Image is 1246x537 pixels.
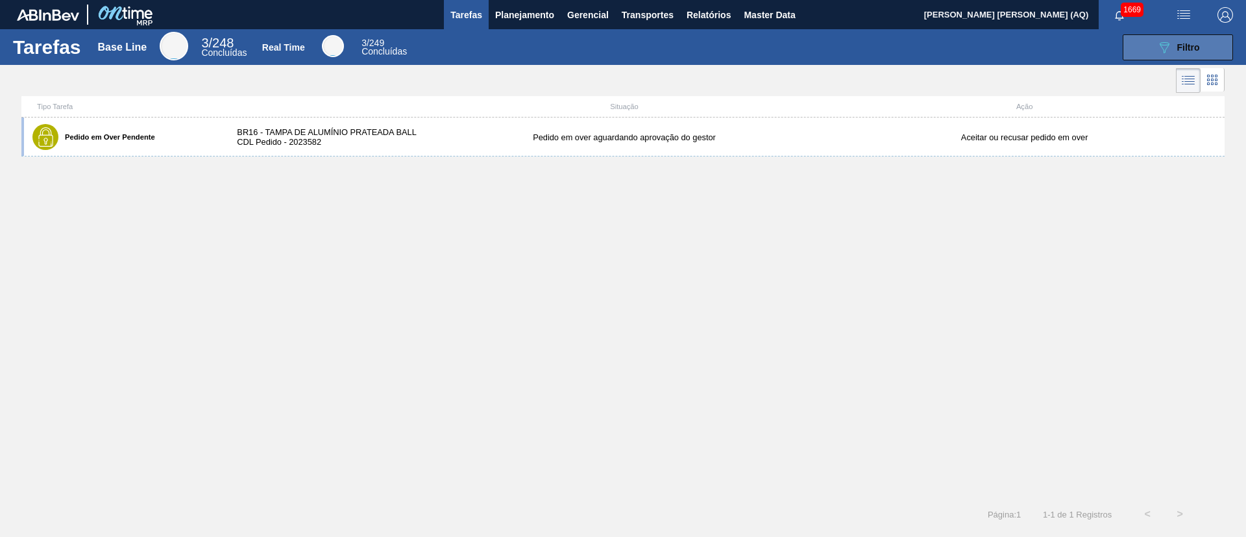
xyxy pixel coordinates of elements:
span: Filtro [1177,42,1200,53]
span: Master Data [744,7,795,23]
img: Logout [1217,7,1233,23]
button: Filtro [1123,34,1233,60]
span: Página : 1 [988,510,1021,519]
div: Aceitar ou recusar pedido em over [824,132,1225,142]
span: 1669 [1121,3,1143,17]
span: Planejamento [495,7,554,23]
span: 1 - 1 de 1 Registros [1040,510,1112,519]
div: Real Time [361,39,407,56]
button: > [1164,498,1196,531]
span: Concluídas [201,47,247,58]
img: TNhmsLtSVTkK8tSr43FrP2fwEKptu5GPRR3wAAAABJRU5ErkJggg== [17,9,79,21]
div: Base Line [98,42,147,53]
span: 3 [361,38,367,48]
span: Relatórios [687,7,731,23]
div: BR16 - TAMPA DE ALUMÍNIO PRATEADA BALL CDL Pedido - 2023582 [224,127,424,147]
div: Tipo Tarefa [24,103,224,110]
button: Notificações [1099,6,1140,24]
span: / 249 [361,38,384,48]
span: Gerencial [567,7,609,23]
span: / 248 [201,36,234,50]
div: Real Time [262,42,305,53]
h1: Tarefas [13,40,81,55]
div: Pedido em over aguardando aprovação do gestor [424,132,825,142]
span: Tarefas [450,7,482,23]
span: 3 [201,36,208,50]
div: Base Line [201,38,247,57]
div: Base Line [160,32,188,60]
div: Visão em Cards [1201,68,1225,93]
div: Ação [824,103,1225,110]
div: Visão em Lista [1176,68,1201,93]
label: Pedido em Over Pendente [58,133,155,141]
span: Concluídas [361,46,407,56]
div: Real Time [322,35,344,57]
img: userActions [1176,7,1191,23]
span: Transportes [622,7,674,23]
button: < [1131,498,1164,531]
div: Situação [424,103,825,110]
